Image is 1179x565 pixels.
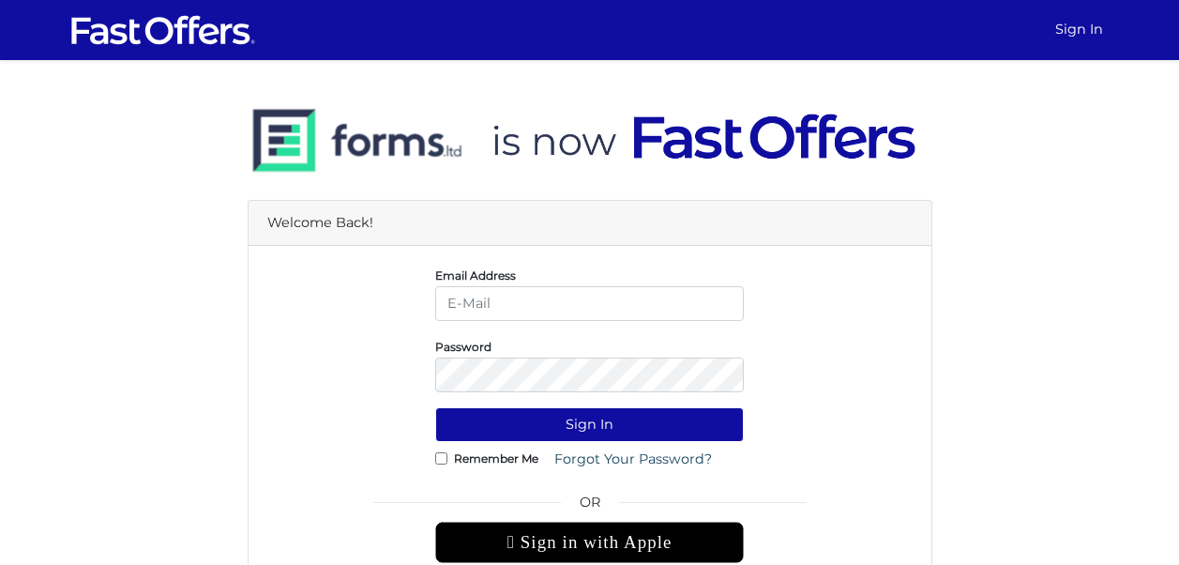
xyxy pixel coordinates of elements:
[435,344,491,349] label: Password
[435,492,744,522] span: OR
[435,522,744,563] div: Sign in with Apple
[435,286,744,321] input: E-Mail
[435,407,744,442] button: Sign In
[249,201,931,246] div: Welcome Back!
[454,456,538,461] label: Remember Me
[542,442,724,477] a: Forgot Your Password?
[1048,11,1111,48] a: Sign In
[435,273,516,278] label: Email Address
